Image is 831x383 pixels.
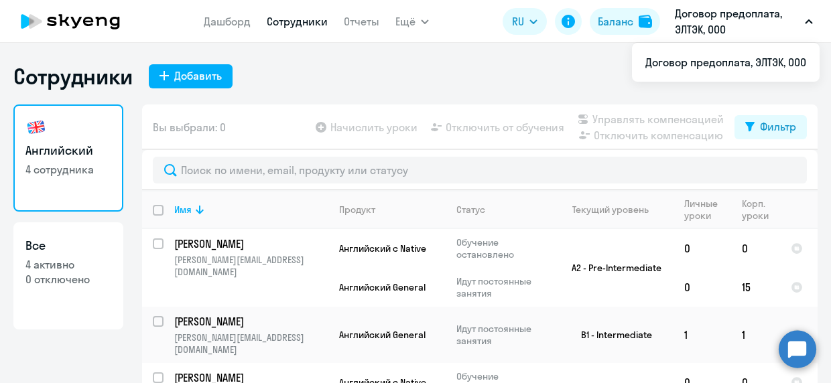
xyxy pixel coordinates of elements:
button: Ещё [395,8,429,35]
div: Добавить [174,68,222,84]
a: [PERSON_NAME] [174,236,328,251]
a: [PERSON_NAME] [174,314,328,329]
button: Балансbalance [590,8,660,35]
button: Добавить [149,64,233,88]
p: 4 активно [25,257,111,272]
p: [PERSON_NAME][EMAIL_ADDRESS][DOMAIN_NAME] [174,331,328,356]
td: 0 [731,229,780,268]
td: 0 [674,229,731,268]
div: Имя [174,204,328,216]
span: Английский с Native [339,242,426,254]
h3: Английский [25,142,111,159]
span: Английский General [339,281,426,293]
td: 1 [731,307,780,363]
p: Обучение остановлено [456,236,548,260]
ul: Ещё [632,43,820,82]
div: Корп. уроки [742,198,779,222]
p: 4 сотрудника [25,162,111,177]
a: Отчеты [344,15,379,28]
div: Продукт [339,204,375,216]
p: Идут постоянные занятия [456,275,548,299]
div: Баланс [598,13,633,29]
p: 0 отключено [25,272,111,287]
a: Английский4 сотрудника [13,104,123,212]
td: 15 [731,268,780,307]
h1: Сотрудники [13,63,133,90]
a: Все4 активно0 отключено [13,222,123,329]
div: Текущий уровень [560,204,673,216]
p: Идут постоянные занятия [456,323,548,347]
h3: Все [25,237,111,254]
p: [PERSON_NAME] [174,236,326,251]
p: [PERSON_NAME][EMAIL_ADDRESS][DOMAIN_NAME] [174,254,328,278]
td: B1 - Intermediate [549,307,674,363]
button: Договор предоплата, ЭЛТЭК, ООО [668,5,820,37]
button: RU [503,8,547,35]
div: Статус [456,204,485,216]
td: A2 - Pre-Intermediate [549,229,674,307]
div: Имя [174,204,192,216]
span: RU [512,13,524,29]
td: 0 [674,268,731,307]
span: Вы выбрали: 0 [153,119,226,135]
a: Сотрудники [267,15,328,28]
button: Фильтр [734,115,807,139]
input: Поиск по имени, email, продукту или статусу [153,157,807,183]
img: balance [639,15,652,28]
div: Текущий уровень [572,204,649,216]
p: Договор предоплата, ЭЛТЭК, ООО [675,5,800,37]
span: Английский General [339,329,426,341]
a: Дашборд [204,15,251,28]
div: Личные уроки [684,198,730,222]
img: english [25,117,47,138]
p: [PERSON_NAME] [174,314,326,329]
span: Ещё [395,13,415,29]
td: 1 [674,307,731,363]
div: Фильтр [760,119,796,135]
